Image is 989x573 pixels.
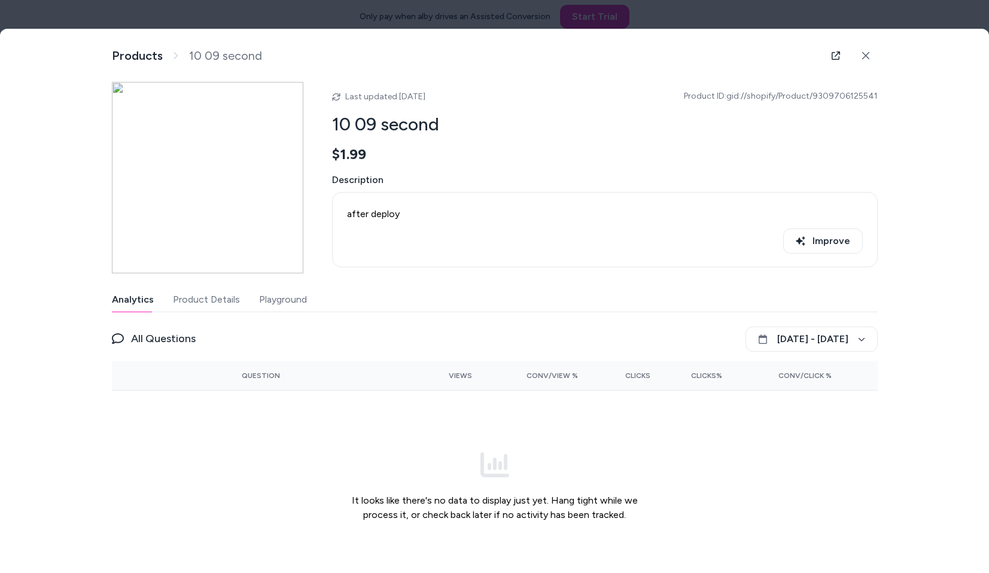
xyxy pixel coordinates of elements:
[691,371,722,380] span: Clicks%
[131,330,196,347] span: All Questions
[670,366,723,385] button: Clicks%
[189,48,262,63] span: 10 09 second
[259,288,307,312] button: Playground
[332,113,878,136] h2: 10 09 second
[112,288,154,312] button: Analytics
[173,288,240,312] button: Product Details
[242,371,280,380] span: Question
[112,48,163,63] a: Products
[345,92,425,102] span: Last updated [DATE]
[684,90,878,102] span: Product ID: gid://shopify/Product/9309706125541
[527,371,578,380] span: Conv/View %
[342,400,648,572] div: It looks like there's no data to display just yet. Hang tight while we process it, or check back ...
[449,371,472,380] span: Views
[332,173,878,187] span: Description
[597,366,650,385] button: Clicks
[242,366,280,385] button: Question
[625,371,650,380] span: Clicks
[783,228,863,254] button: Improve
[347,207,863,221] div: after deploy
[491,366,578,385] button: Conv/View %
[112,48,262,63] nav: breadcrumb
[332,145,366,163] span: $1.99
[112,82,303,273] img: products
[419,366,473,385] button: Views
[741,366,832,385] button: Conv/Click %
[778,371,832,380] span: Conv/Click %
[745,327,878,352] button: [DATE] - [DATE]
